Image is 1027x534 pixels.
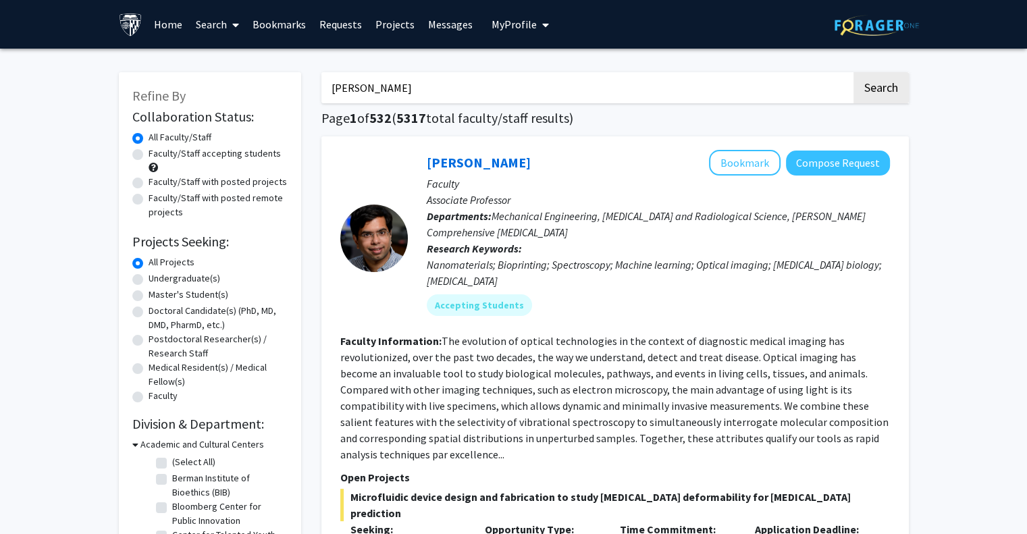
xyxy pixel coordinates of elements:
input: Search Keywords [321,72,851,103]
a: Bookmarks [246,1,313,48]
b: Departments: [427,209,492,223]
b: Faculty Information: [340,334,442,348]
span: 5317 [396,109,426,126]
label: Faculty/Staff with posted remote projects [149,191,288,219]
label: Doctoral Candidate(s) (PhD, MD, DMD, PharmD, etc.) [149,304,288,332]
span: 1 [350,109,357,126]
button: Search [853,72,909,103]
a: Search [189,1,246,48]
span: Refine By [132,87,186,104]
label: All Projects [149,255,194,269]
button: Compose Request to Ishan Barman [786,151,890,176]
h3: Academic and Cultural Centers [140,437,264,452]
h2: Projects Seeking: [132,234,288,250]
span: My Profile [492,18,537,31]
button: Add Ishan Barman to Bookmarks [709,150,781,176]
img: Johns Hopkins University Logo [119,13,142,36]
label: Faculty/Staff accepting students [149,146,281,161]
label: Undergraduate(s) [149,271,220,286]
label: (Select All) [172,455,215,469]
iframe: Chat [10,473,57,524]
h2: Division & Department: [132,416,288,432]
div: Nanomaterials; Bioprinting; Spectroscopy; Machine learning; Optical imaging; [MEDICAL_DATA] biolo... [427,257,890,289]
img: ForagerOne Logo [835,15,919,36]
label: Postdoctoral Researcher(s) / Research Staff [149,332,288,361]
a: Messages [421,1,479,48]
b: Research Keywords: [427,242,522,255]
label: Master's Student(s) [149,288,228,302]
span: 532 [369,109,392,126]
a: Home [147,1,189,48]
fg-read-more: The evolution of optical technologies in the context of diagnostic medical imaging has revolution... [340,334,889,461]
a: Projects [369,1,421,48]
p: Open Projects [340,469,890,485]
mat-chip: Accepting Students [427,294,532,316]
label: All Faculty/Staff [149,130,211,144]
label: Medical Resident(s) / Medical Fellow(s) [149,361,288,389]
h1: Page of ( total faculty/staff results) [321,110,909,126]
label: Faculty/Staff with posted projects [149,175,287,189]
p: Faculty [427,176,890,192]
a: [PERSON_NAME] [427,154,531,171]
span: Microfluidic device design and fabrication to study [MEDICAL_DATA] deformability for [MEDICAL_DAT... [340,489,890,521]
label: Berman Institute of Bioethics (BIB) [172,471,284,500]
span: Mechanical Engineering, [MEDICAL_DATA] and Radiological Science, [PERSON_NAME] Comprehensive [MED... [427,209,866,239]
a: Requests [313,1,369,48]
label: Bloomberg Center for Public Innovation [172,500,284,528]
p: Associate Professor [427,192,890,208]
h2: Collaboration Status: [132,109,288,125]
label: Faculty [149,389,178,403]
